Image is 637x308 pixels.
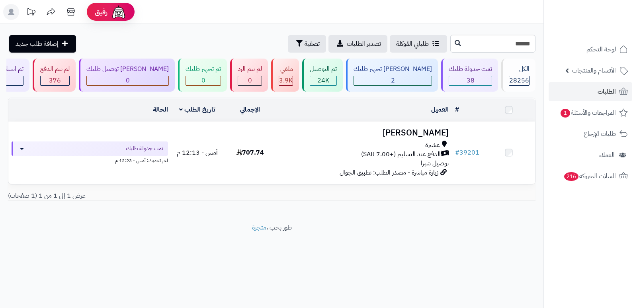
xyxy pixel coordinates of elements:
div: لم يتم الدفع [40,65,70,74]
div: 0 [87,76,168,85]
a: [PERSON_NAME] تجهيز طلبك 2 [344,59,440,92]
a: المراجعات والأسئلة1 [549,103,632,122]
span: طلباتي المُوكلة [396,39,429,49]
span: توصيل شبرا [421,159,449,168]
a: تصدير الطلبات [328,35,387,53]
div: 23968 [310,76,336,85]
div: [PERSON_NAME] تجهيز طلبك [354,65,432,74]
a: الطلبات [549,82,632,101]
span: أمس - 12:13 م [177,148,218,157]
a: لم يتم الرد 0 [229,59,270,92]
a: متجرة [252,223,266,232]
a: الكل28256 [500,59,537,92]
div: تم التوصيل [310,65,337,74]
div: 3870 [279,76,293,85]
span: الطلبات [598,86,616,97]
a: تاريخ الطلب [179,105,215,114]
div: 0 [186,76,221,85]
div: تم تجهيز طلبك [186,65,221,74]
span: تصدير الطلبات [347,39,381,49]
span: رفيق [95,7,107,17]
span: 3.9K [279,76,293,85]
a: تم التوصيل 24K [301,59,344,92]
a: ملغي 3.9K [270,59,301,92]
span: لوحة التحكم [586,44,616,55]
a: السلات المتروكة216 [549,167,632,186]
span: 0 [201,76,205,85]
span: زيارة مباشرة - مصدر الطلب: تطبيق الجوال [340,168,438,177]
span: عشيرة [425,141,440,150]
span: 0 [248,76,252,85]
button: تصفية [288,35,326,53]
a: [PERSON_NAME] توصيل طلبك 0 [77,59,176,92]
div: لم يتم الرد [238,65,262,74]
a: طلبات الإرجاع [549,124,632,143]
div: اخر تحديث: أمس - 12:23 م [12,156,168,164]
span: # [455,148,459,157]
div: الكل [509,65,530,74]
span: تصفية [305,39,320,49]
a: طلباتي المُوكلة [390,35,447,53]
a: العملاء [549,145,632,165]
span: 38 [467,76,475,85]
a: تمت جدولة طلبك 38 [440,59,500,92]
div: 38 [449,76,492,85]
span: الدفع عند التسليم (+7.00 SAR) [361,150,441,159]
span: تمت جدولة طلبك [126,145,163,153]
span: إضافة طلب جديد [16,39,59,49]
span: 0 [126,76,130,85]
span: 24K [317,76,329,85]
a: العميل [431,105,449,114]
div: 0 [238,76,262,85]
span: المراجعات والأسئلة [560,107,616,118]
a: الإجمالي [240,105,260,114]
img: logo-2.png [583,21,629,38]
a: تحديثات المنصة [21,4,41,22]
a: تم تجهيز طلبك 0 [176,59,229,92]
a: # [455,105,459,114]
span: 376 [49,76,61,85]
div: ملغي [279,65,293,74]
h3: [PERSON_NAME] [279,128,449,137]
span: 707.74 [236,148,264,157]
span: طلبات الإرجاع [584,128,616,139]
img: ai-face.png [111,4,127,20]
span: 216 [564,172,578,181]
span: العملاء [599,149,615,161]
a: الحالة [153,105,168,114]
span: الأقسام والمنتجات [572,65,616,76]
div: عرض 1 إلى 1 من 1 (1 صفحات) [2,191,272,200]
a: #39201 [455,148,479,157]
a: إضافة طلب جديد [9,35,76,53]
a: لم يتم الدفع 376 [31,59,77,92]
span: 28256 [509,76,529,85]
span: 1 [561,109,570,118]
a: لوحة التحكم [549,40,632,59]
span: 2 [391,76,395,85]
div: [PERSON_NAME] توصيل طلبك [86,65,169,74]
div: 2 [354,76,432,85]
div: تمت جدولة طلبك [449,65,492,74]
span: السلات المتروكة [563,171,616,182]
div: 376 [41,76,69,85]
